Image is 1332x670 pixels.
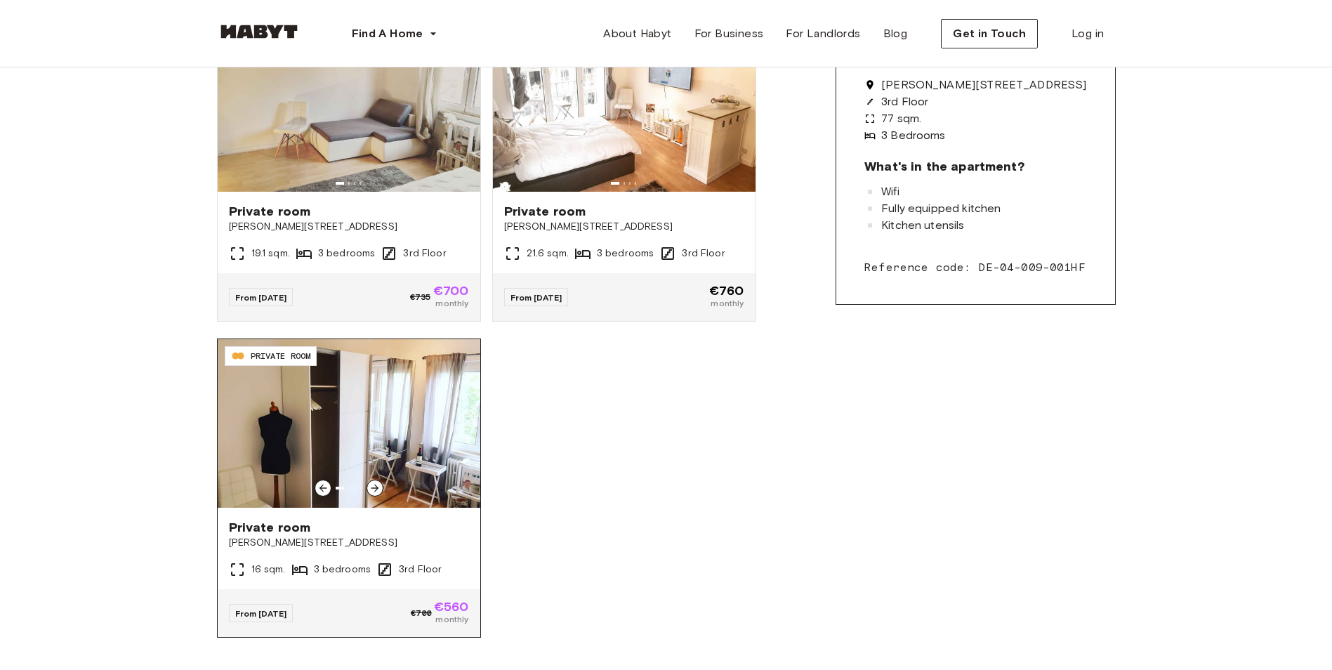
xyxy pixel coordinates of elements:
span: [PERSON_NAME][STREET_ADDRESS] [504,220,744,234]
span: 3 Bedrooms [881,130,946,141]
button: Find A Home [341,20,449,48]
span: [PERSON_NAME][STREET_ADDRESS] [229,536,469,550]
span: Private room [229,203,469,220]
span: [PERSON_NAME][STREET_ADDRESS] [229,220,469,234]
span: monthly [434,613,469,626]
span: What's in the apartment? [864,158,1024,175]
span: From [DATE] [235,608,287,619]
span: Fully equipped kitchen [881,203,1001,214]
span: [PERSON_NAME][STREET_ADDRESS] [881,79,1086,91]
button: Get in Touch [941,19,1038,48]
span: 19.1 sqm. [251,247,290,261]
span: 3rd Floor [399,563,442,577]
span: 3rd Floor [403,247,446,261]
a: For Landlords [774,20,871,48]
span: PRIVATE ROOM [251,350,311,362]
span: Get in Touch [953,25,1026,42]
span: 3 bedrooms [318,247,376,261]
a: PRIVATE ROOMImage of the roomPrivate room[PERSON_NAME][STREET_ADDRESS]19.1 sqm.3 bedrooms3rd Floo... [218,23,480,321]
span: For Landlords [786,25,860,42]
span: Wifi [881,186,899,197]
a: Log in [1060,20,1115,48]
span: Find A Home [352,25,423,42]
img: Habyt [217,25,301,39]
a: PRIVATE ROOMImage of the roomPrivate room[PERSON_NAME][STREET_ADDRESS]16 sqm.3 bedrooms3rd FloorF... [218,339,480,637]
span: From [DATE] [235,292,287,303]
span: 77 sqm. [881,113,921,124]
span: monthly [709,297,744,310]
span: 3 bedrooms [314,563,371,577]
span: For Business [694,25,764,42]
a: Blog [872,20,919,48]
span: 21.6 sqm. [527,247,569,261]
span: €760 [709,284,744,297]
span: €560 [434,600,469,613]
span: €700 [411,607,431,619]
span: 3rd Floor [682,247,725,261]
a: About Habyt [592,20,683,48]
span: 16 sqm. [251,563,286,577]
a: PRIVATE ROOMImage of the roomPrivate room[PERSON_NAME][STREET_ADDRESS]21.6 sqm.3 bedrooms3rd Floo... [493,23,756,321]
span: Private room [229,519,469,536]
span: Private room [504,203,744,220]
span: monthly [433,297,469,310]
img: Image of the room [218,23,480,192]
span: €700 [433,284,469,297]
span: 3rd Floor [881,96,928,107]
a: For Business [683,20,775,48]
img: Image of the room [493,23,756,192]
span: Blog [883,25,908,42]
span: 3 bedrooms [597,247,654,261]
span: From [DATE] [510,292,562,303]
span: €735 [410,291,430,303]
span: Kitchen utensils [881,220,964,231]
img: Image of the room [218,339,480,508]
span: About Habyt [603,25,671,42]
span: Log in [1071,25,1104,42]
span: Reference code: DE-04-009-001HF [864,259,1086,276]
